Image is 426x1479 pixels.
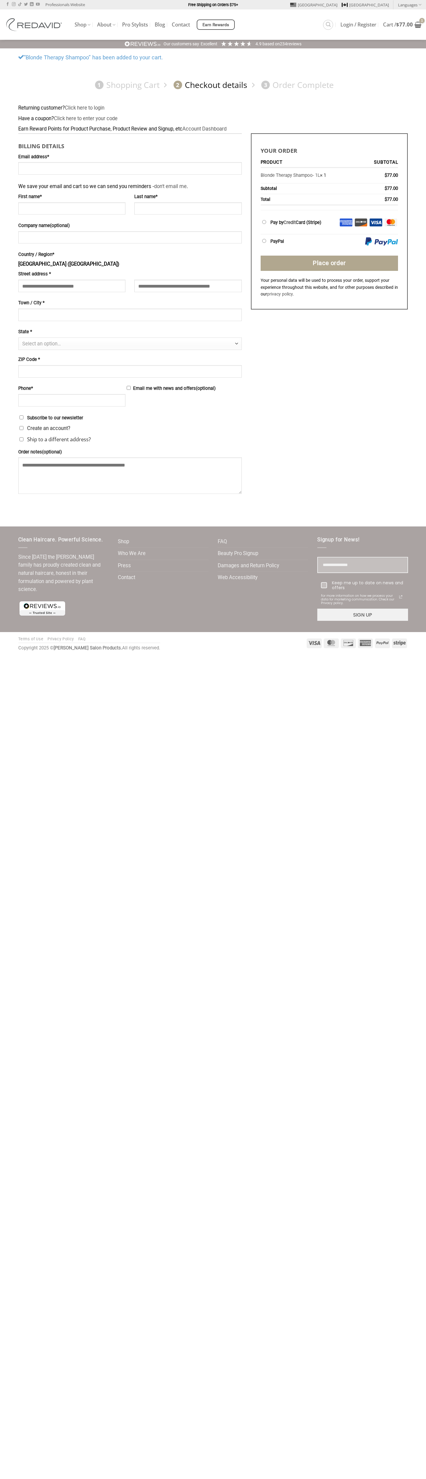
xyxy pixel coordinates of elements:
[18,133,408,511] form: Checkout
[261,184,360,194] th: Subtotal
[24,2,28,7] a: Follow on Twitter
[42,449,62,455] span: (optional)
[397,593,404,600] svg: link icon
[18,138,242,150] h3: Billing details
[385,173,398,178] bdi: 77.00
[261,168,360,183] td: - 1L
[385,186,387,191] span: $
[50,223,70,228] span: (optional)
[354,219,368,226] img: Discover
[385,173,387,178] span: $
[18,337,242,350] span: State
[5,18,65,31] img: REDAVID Salon Products | United States
[197,19,235,30] a: Earn Rewards
[18,104,408,112] div: Returning customer?
[218,536,227,548] a: FAQ
[118,548,146,560] a: Who We Are
[18,2,22,7] a: Follow on TikTok
[280,41,287,46] span: 234
[14,53,413,62] div: “Blonde Therapy Shampoo” has been added to your cart.
[398,0,421,9] a: Languages
[125,41,160,47] img: REVIEWS.io
[18,637,44,641] a: Terms of Use
[155,19,165,30] a: Blog
[340,219,353,226] img: Amex
[27,436,91,443] span: Ship to a different address?
[134,448,241,456] label: Last name
[127,386,131,390] input: Email me with news and offers(optional)
[182,126,227,132] a: Account Dashboard
[340,22,376,27] span: Login / Register
[92,80,160,90] a: 1Shopping Cart
[18,125,408,133] div: Earn Reward Points for Product Purchase, Product Review and Signup, etc
[255,41,262,46] span: 4.9
[118,536,129,548] a: Shop
[12,2,16,7] a: Follow on Instagram
[174,81,182,89] span: 2
[384,219,397,226] img: Mastercard
[340,19,376,30] a: Login / Register
[154,184,187,189] a: don't email me
[323,20,333,30] a: Search
[134,193,241,201] label: Last name
[171,80,248,90] a: 2Checkout details
[54,116,118,121] a: Enter your coupon code
[27,425,70,431] span: Create an account?
[261,256,398,271] button: Place order
[18,600,66,617] img: reviews-trust-logo-1.png
[18,222,242,229] label: Company name
[18,75,408,95] nav: Checkout steps
[202,22,229,28] span: Earn Rewards
[118,560,131,572] a: Press
[18,153,242,161] label: Email address
[95,81,104,89] span: 1
[290,0,337,9] a: [GEOGRAPHIC_DATA]
[48,637,74,641] a: Privacy Policy
[97,19,115,31] a: About
[18,271,125,278] label: Street address
[317,537,360,543] span: Signup for News!
[369,219,382,226] img: Visa
[261,173,313,178] a: Blonde Therapy Shampoo
[397,593,404,600] a: Read our Privacy Policy
[22,341,61,347] span: Select an option…
[306,638,408,648] div: Payment icons
[218,548,258,560] a: Beauty Pro Signup
[321,594,397,605] span: For more information on how we process your data for marketing communication. Check our Privacy p...
[122,19,148,30] a: Pro Stylists
[261,194,360,205] th: Total
[18,448,125,456] label: First name
[27,415,83,421] span: Subscribe to our newsletter
[218,572,258,584] a: Web Accessibility
[19,415,23,419] input: Subscribe to our newsletter
[19,426,23,430] input: Create an account?
[18,261,119,267] strong: [GEOGRAPHIC_DATA] ([GEOGRAPHIC_DATA])
[396,21,399,28] span: $
[118,572,135,584] a: Contact
[18,553,109,594] p: Since [DATE] the [PERSON_NAME] family has proudly created clean and natural haircare, honest in t...
[332,580,404,591] div: Keep me up to date on news and offers
[283,220,296,225] a: Credit
[317,557,408,573] input: Email field
[383,18,421,31] a: View cart
[18,385,242,392] label: Email me with news and offers
[172,19,190,30] a: Contact
[54,645,122,651] strong: [PERSON_NAME] Salon Products.
[6,2,9,7] a: Follow on Facebook
[287,41,301,46] span: reviews
[261,143,398,155] h3: Your order
[396,21,413,28] bdi: 77.00
[78,637,86,641] a: FAQ
[18,180,188,191] span: We save your email and cart so we can send you reminders - .
[19,437,23,441] input: Ship to a different address?
[36,2,40,7] a: Follow on YouTube
[188,2,238,7] strong: Free Shipping on Orders $75+
[385,197,398,202] bdi: 77.00
[270,220,321,225] label: Pay by Card (Stripe)
[18,537,103,543] span: Clean Haircare. Powerful Science.
[18,115,408,123] div: Have a coupon?
[75,19,90,31] a: Shop
[18,328,242,336] label: State
[18,356,242,363] label: ZIP Code
[320,173,326,178] strong: × 1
